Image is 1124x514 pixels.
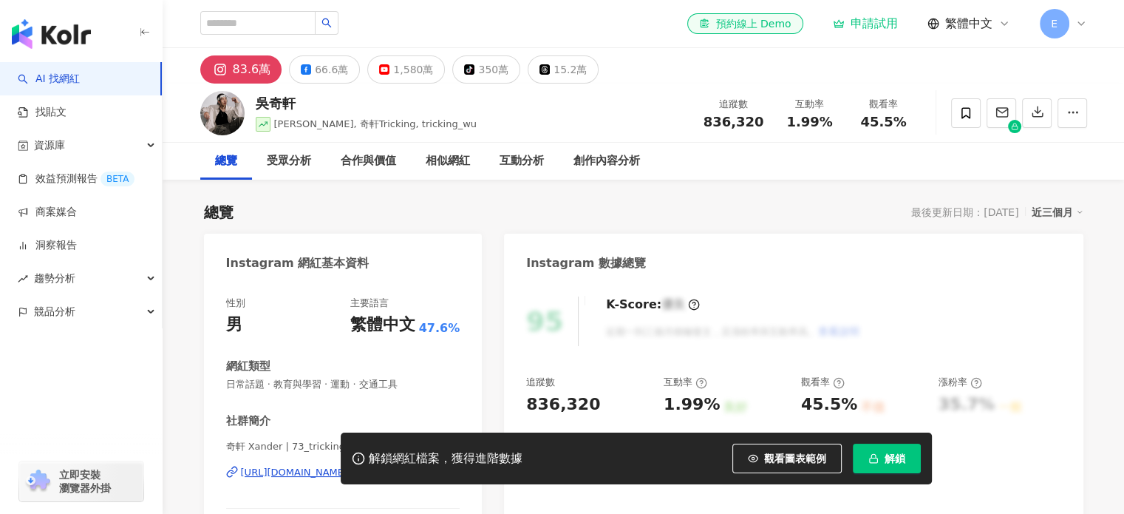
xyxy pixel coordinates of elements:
span: E [1051,16,1057,32]
span: 解鎖 [885,453,905,464]
div: K-Score : [606,297,700,313]
span: 47.6% [419,320,460,337]
button: 解鎖 [853,444,921,473]
button: 1,580萬 [367,55,445,84]
button: 觀看圖表範例 [732,444,842,473]
div: 合作與價值 [341,152,396,170]
div: 1,580萬 [393,59,433,80]
div: 主要語言 [350,297,389,310]
div: 互動率 [782,97,838,112]
a: 找貼文 [18,105,67,120]
span: 趨勢分析 [34,262,75,295]
div: 社群簡介 [226,413,270,429]
span: 立即安裝 瀏覽器外掛 [59,468,111,495]
div: 總覽 [204,202,234,223]
button: 350萬 [452,55,520,84]
span: rise [18,274,28,284]
div: 相似網紅 [426,152,470,170]
div: 66.6萬 [315,59,348,80]
img: logo [12,19,91,49]
img: KOL Avatar [200,91,245,135]
div: 繁體中文 [350,314,415,337]
span: 日常話題 · 教育與學習 · 運動 · 交通工具 [226,378,460,391]
div: 追蹤數 [704,97,764,112]
a: 預約線上 Demo [687,13,803,34]
div: 最後更新日期：[DATE] [911,206,1018,218]
div: 836,320 [526,393,600,416]
a: 效益預測報告BETA [18,172,134,186]
div: 觀看率 [801,376,845,389]
div: 追蹤數 [526,376,555,389]
div: Instagram 網紅基本資料 [226,255,369,271]
div: 漲粉率 [939,376,982,389]
div: 性別 [226,297,245,310]
img: chrome extension [24,470,52,493]
div: 預約線上 Demo [699,16,791,31]
div: Instagram 數據總覽 [526,255,646,271]
span: [PERSON_NAME], 奇軒Tricking, tricking_wu [274,118,477,129]
div: 受眾分析 [267,152,311,170]
div: 15.2萬 [554,59,587,80]
span: 競品分析 [34,295,75,328]
div: 45.5% [801,393,857,416]
div: 總覽 [215,152,237,170]
div: 網紅類型 [226,359,270,374]
span: 1.99% [786,115,832,129]
div: 男 [226,314,242,337]
a: chrome extension立即安裝 瀏覽器外掛 [19,461,143,501]
div: 83.6萬 [233,59,271,80]
span: 45.5% [860,115,906,129]
a: 申請試用 [833,16,898,31]
span: 觀看圖表範例 [764,453,826,464]
span: search [321,18,332,28]
div: 解鎖網紅檔案，獲得進階數據 [369,451,522,467]
span: 資源庫 [34,129,65,162]
div: 1.99% [664,393,720,416]
span: 836,320 [704,114,764,129]
a: 商案媒合 [18,205,77,220]
button: 83.6萬 [200,55,282,84]
a: searchAI 找網紅 [18,72,80,87]
div: 創作內容分析 [573,152,640,170]
div: 觀看率 [856,97,912,112]
div: 350萬 [478,59,508,80]
div: 吳奇軒 [256,94,477,112]
div: 互動分析 [500,152,544,170]
div: 互動率 [664,376,707,389]
span: 繁體中文 [945,16,992,32]
a: 洞察報告 [18,238,77,253]
button: 15.2萬 [528,55,599,84]
button: 66.6萬 [289,55,360,84]
div: 近三個月 [1032,203,1083,222]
